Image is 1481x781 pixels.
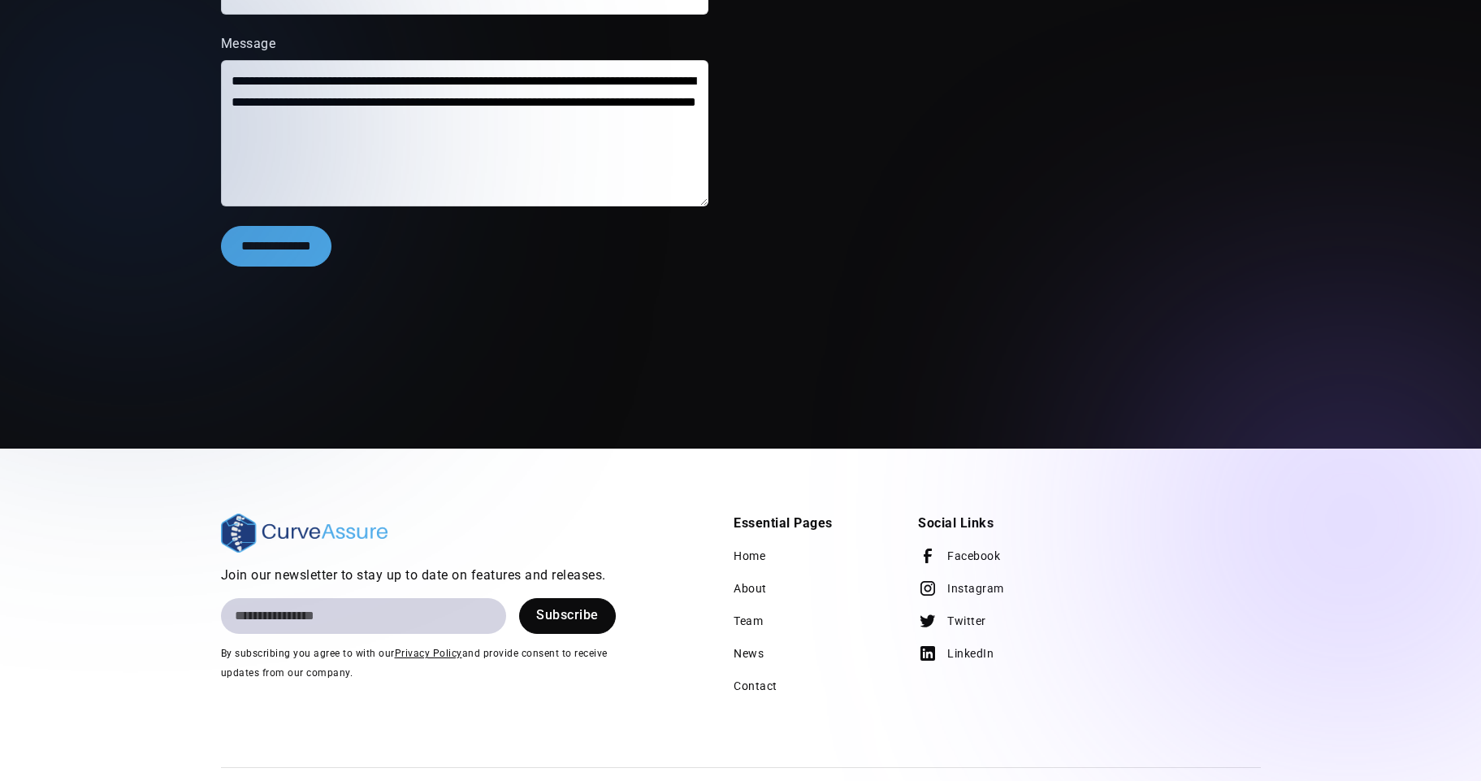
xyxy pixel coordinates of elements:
[734,514,833,533] div: Essential Pages
[918,572,1004,605] a: Instagram
[221,566,616,585] div: Join our newsletter to stay up to date on features and releases.
[734,572,767,605] a: About
[918,637,994,670] a: LinkedIn
[734,670,777,702] a: Contact
[947,579,1004,598] div: Instagram
[221,644,616,683] div: By subscribing you agree to with our and provide consent to receive updates from our company.
[918,514,994,533] div: Social Links
[734,605,763,637] a: Team
[734,637,764,670] a: News
[947,644,994,663] div: LinkedIn
[221,598,616,634] form: Email Form
[221,34,708,54] label: Message
[918,605,986,637] a: Twitter
[734,540,765,572] a: Home
[918,540,1000,572] a: Facebook
[947,611,986,631] div: Twitter
[395,648,462,659] a: Privacy Policy
[947,546,1000,566] div: Facebook
[519,598,616,634] a: Subscribe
